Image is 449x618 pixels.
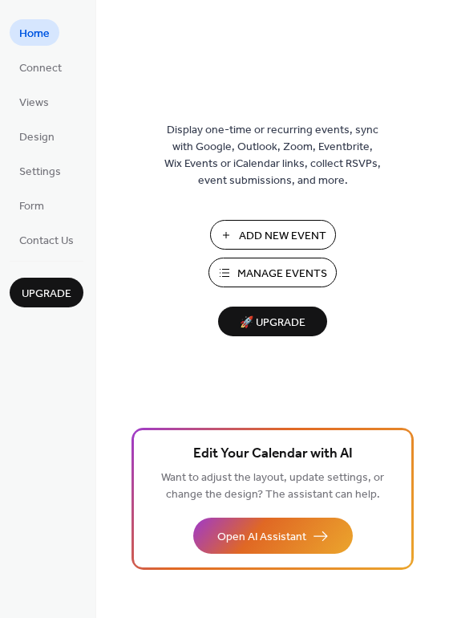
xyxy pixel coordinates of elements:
[10,157,71,184] a: Settings
[161,467,384,506] span: Want to adjust the layout, update settings, or change the design? The assistant can help.
[239,228,326,245] span: Add New Event
[19,198,44,215] span: Form
[210,220,336,250] button: Add New Event
[10,278,83,307] button: Upgrade
[10,123,64,149] a: Design
[208,258,337,287] button: Manage Events
[19,95,49,112] span: Views
[164,122,381,189] span: Display one-time or recurring events, sync with Google, Outlook, Zoom, Eventbrite, Wix Events or ...
[193,443,353,466] span: Edit Your Calendar with AI
[218,307,327,336] button: 🚀 Upgrade
[193,518,353,554] button: Open AI Assistant
[19,164,61,181] span: Settings
[19,129,55,146] span: Design
[22,286,71,303] span: Upgrade
[10,192,54,218] a: Form
[10,226,83,253] a: Contact Us
[217,529,306,546] span: Open AI Assistant
[19,233,74,250] span: Contact Us
[19,26,50,43] span: Home
[237,266,327,283] span: Manage Events
[19,60,62,77] span: Connect
[228,312,318,334] span: 🚀 Upgrade
[10,88,59,115] a: Views
[10,19,59,46] a: Home
[10,54,71,80] a: Connect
